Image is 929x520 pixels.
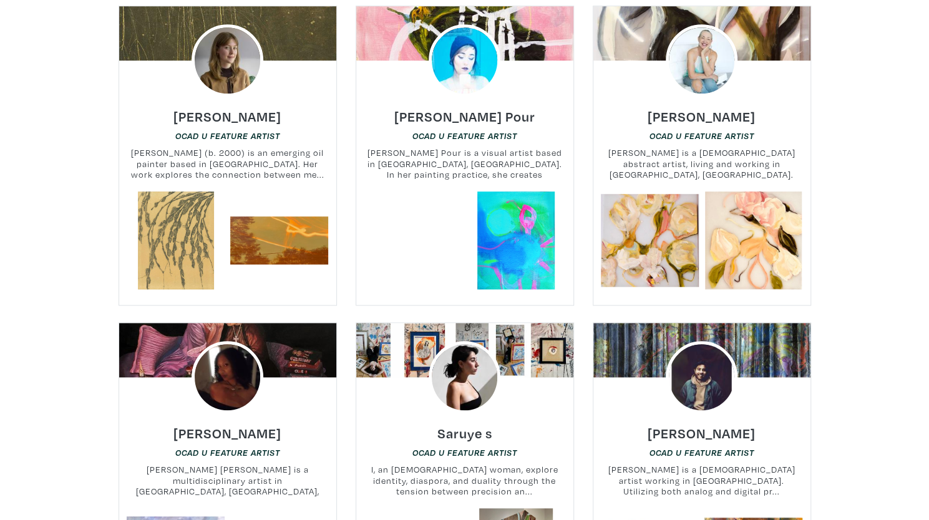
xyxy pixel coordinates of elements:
a: OCAD U Feature Artist [175,130,280,142]
a: [PERSON_NAME] Pour [394,105,535,119]
img: phpThumb.php [192,341,264,413]
a: [PERSON_NAME] [173,421,281,436]
a: OCAD U Feature Artist [412,130,517,142]
em: OCAD U Feature Artist [175,131,280,141]
a: OCAD U Feature Artist [649,446,754,458]
a: OCAD U Feature Artist [412,446,517,458]
em: OCAD U Feature Artist [412,448,517,458]
img: phpThumb.php [666,24,738,97]
img: phpThumb.php [429,24,501,97]
em: OCAD U Feature Artist [649,131,754,141]
img: phpThumb.php [192,24,264,97]
small: [PERSON_NAME] is a [DEMOGRAPHIC_DATA] abstract artist, living and working in [GEOGRAPHIC_DATA], [... [593,147,810,180]
em: OCAD U Feature Artist [412,131,517,141]
h6: Saruye s [437,425,492,441]
h6: [PERSON_NAME] [173,108,281,125]
small: [PERSON_NAME] [PERSON_NAME] is a multidisciplinary artist in [GEOGRAPHIC_DATA], [GEOGRAPHIC_DATA]... [119,464,336,497]
a: Saruye s [437,421,492,436]
small: [PERSON_NAME] (b. 2000) is an emerging oil painter based in [GEOGRAPHIC_DATA]. Her work explores ... [119,147,336,180]
small: I, an [DEMOGRAPHIC_DATA] woman, explore identity, diaspora, and duality through the tension betwe... [356,464,573,497]
h6: [PERSON_NAME] [648,108,756,125]
h6: [PERSON_NAME] [173,425,281,441]
small: [PERSON_NAME] Pour is a visual artist based in [GEOGRAPHIC_DATA], [GEOGRAPHIC_DATA]. In her paint... [356,147,573,180]
h6: [PERSON_NAME] Pour [394,108,535,125]
a: OCAD U Feature Artist [175,446,280,458]
small: [PERSON_NAME] is a [DEMOGRAPHIC_DATA] artist working in [GEOGRAPHIC_DATA]. Utilizing both analog ... [593,464,810,497]
img: phpThumb.php [429,341,501,413]
em: OCAD U Feature Artist [649,448,754,458]
a: OCAD U Feature Artist [649,130,754,142]
a: [PERSON_NAME] [648,421,756,436]
h6: [PERSON_NAME] [648,425,756,441]
a: [PERSON_NAME] [648,105,756,119]
img: phpThumb.php [666,341,738,413]
a: [PERSON_NAME] [173,105,281,119]
em: OCAD U Feature Artist [175,448,280,458]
